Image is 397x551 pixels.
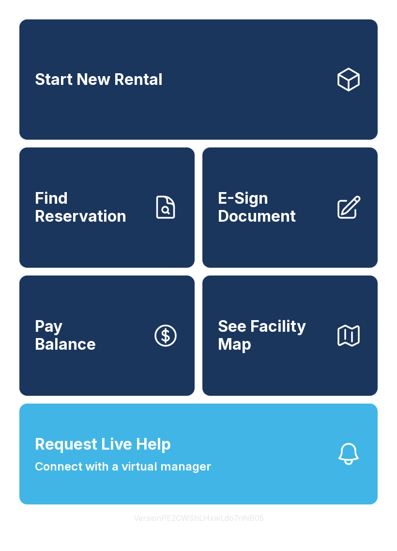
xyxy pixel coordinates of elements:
a: E-Sign Document [202,147,378,268]
a: Find Reservation [19,147,195,268]
a: Start New Rental [19,19,378,140]
button: Request Live HelpConnect with a virtual manager [19,404,378,504]
button: See Facility Map [202,275,378,396]
span: Find Reservation [35,190,144,225]
span: E-Sign Document [218,190,327,225]
span: Connect with a virtual manager [35,458,211,475]
span: Start New Rental [35,71,163,89]
span: See Facility Map [218,318,327,353]
button: VersionPE2CWShLHxwLdo7nhiB05 [126,504,272,532]
span: Pay Balance [35,318,96,353]
span: Request Live Help [35,433,171,456]
a: PayBalance [19,275,195,396]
